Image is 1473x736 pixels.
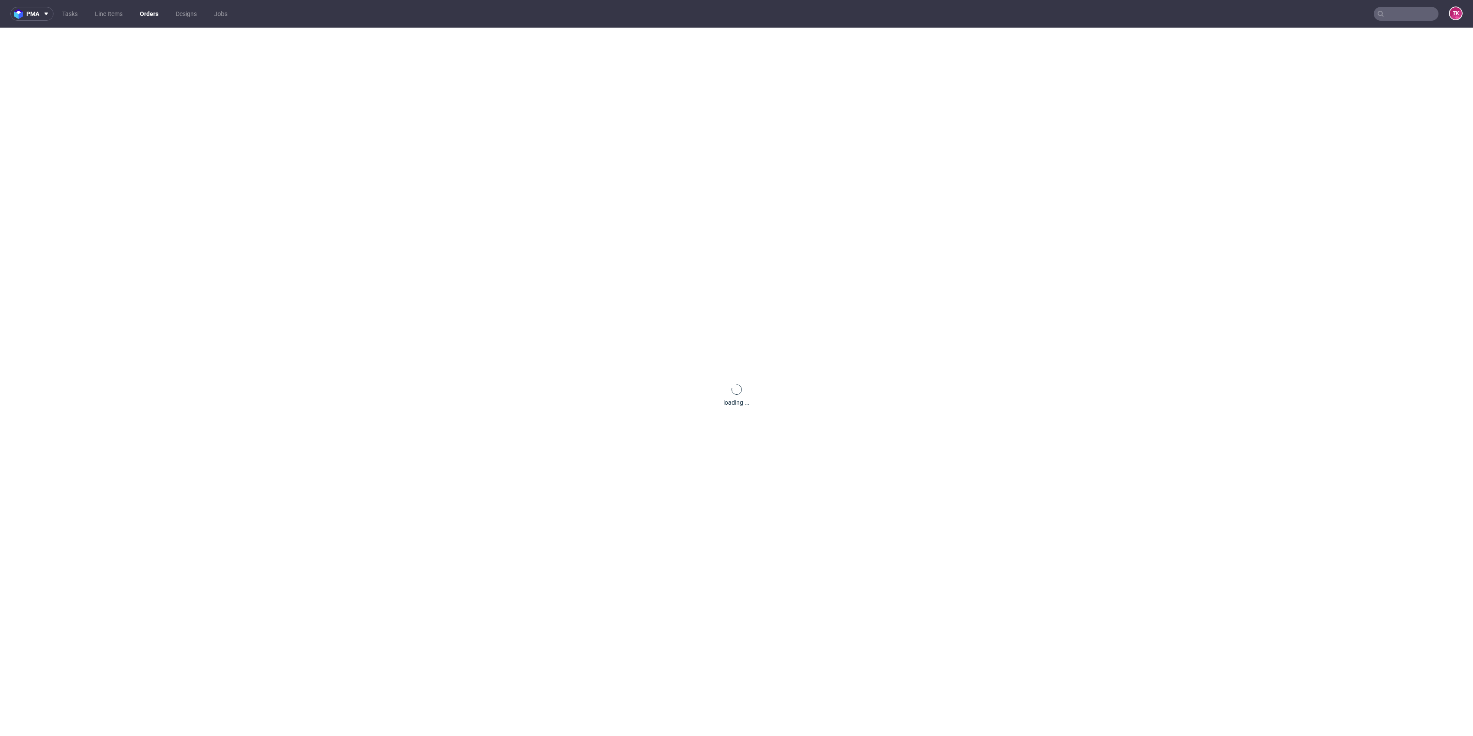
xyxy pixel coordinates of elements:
a: Line Items [90,7,128,21]
div: loading ... [723,398,750,407]
img: logo [14,9,26,19]
button: pma [10,7,54,21]
a: Designs [170,7,202,21]
a: Orders [135,7,164,21]
span: pma [26,11,39,17]
a: Tasks [57,7,83,21]
a: Jobs [209,7,233,21]
figcaption: TK [1450,7,1462,19]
